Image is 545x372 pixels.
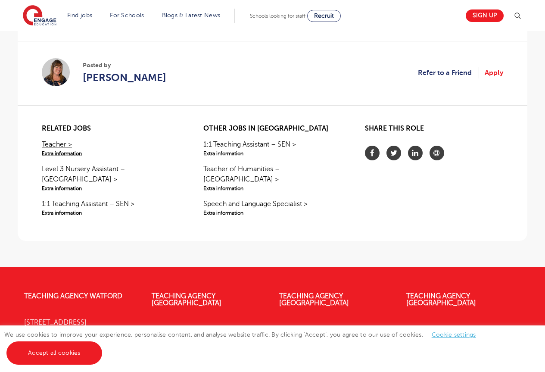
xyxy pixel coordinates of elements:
[250,13,305,19] span: Schools looking for staff
[23,5,56,27] img: Engage Education
[42,125,180,133] h2: Related jobs
[365,125,503,137] h2: Share this role
[314,13,334,19] span: Recruit
[279,292,349,307] a: Teaching Agency [GEOGRAPHIC_DATA]
[83,61,166,70] span: Posted by
[6,341,102,365] a: Accept all cookies
[67,12,93,19] a: Find jobs
[418,67,479,78] a: Refer to a Friend
[42,139,180,157] a: Teacher >Extra information
[485,67,503,78] a: Apply
[42,199,180,217] a: 1:1 Teaching Assistant – SEN >Extra information
[42,164,180,192] a: Level 3 Nursery Assistant – [GEOGRAPHIC_DATA] >Extra information
[42,150,180,157] span: Extra information
[203,164,342,192] a: Teacher of Humanities – [GEOGRAPHIC_DATA] >Extra information
[4,331,485,356] span: We use cookies to improve your experience, personalise content, and analyse website traffic. By c...
[203,125,342,133] h2: Other jobs in [GEOGRAPHIC_DATA]
[162,12,221,19] a: Blogs & Latest News
[203,209,342,217] span: Extra information
[466,9,504,22] a: Sign up
[110,12,144,19] a: For Schools
[152,292,221,307] a: Teaching Agency [GEOGRAPHIC_DATA]
[203,139,342,157] a: 1:1 Teaching Assistant – SEN >Extra information
[307,10,341,22] a: Recruit
[406,292,476,307] a: Teaching Agency [GEOGRAPHIC_DATA]
[203,199,342,217] a: Speech and Language Specialist >Extra information
[203,150,342,157] span: Extra information
[432,331,476,338] a: Cookie settings
[24,292,122,300] a: Teaching Agency Watford
[83,70,166,85] a: [PERSON_NAME]
[42,184,180,192] span: Extra information
[203,184,342,192] span: Extra information
[42,209,180,217] span: Extra information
